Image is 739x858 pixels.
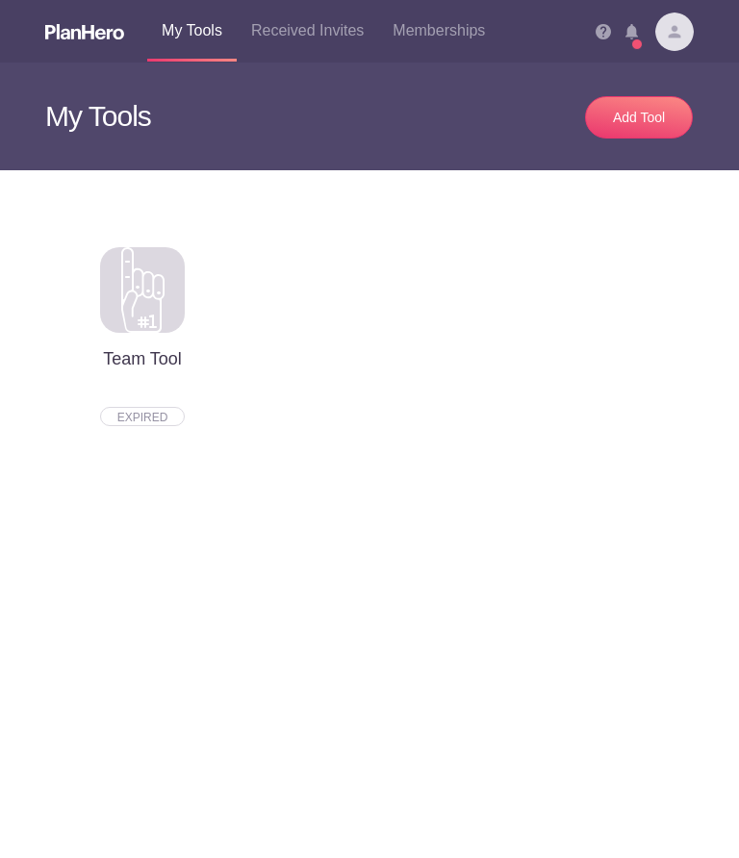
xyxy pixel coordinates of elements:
img: Team tool big [121,247,165,333]
img: Davatar [655,13,694,51]
img: Logo white planhero [45,24,124,39]
img: Help icon [596,24,611,39]
a: Add Tool [585,96,693,139]
h2: Team Tool [100,344,185,373]
img: Notifications [625,24,638,39]
div: Add Tool [605,108,673,127]
button: EXPIRED [100,407,185,426]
